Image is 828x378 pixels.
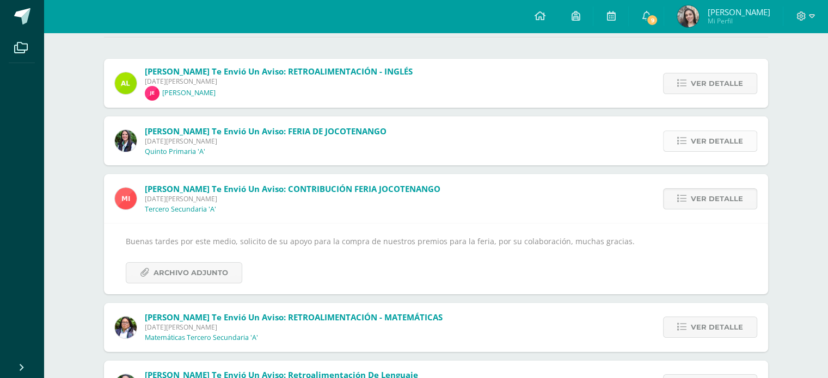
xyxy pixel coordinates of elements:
[145,66,413,77] span: [PERSON_NAME] te envió un aviso: RETROALIMENTACIÓN - INGLÉS
[115,317,137,338] img: c7456b1c7483b5bc980471181b9518ab.png
[145,147,205,156] p: Quinto Primaria 'A'
[154,263,228,283] span: Archivo Adjunto
[115,188,137,209] img: bcb5d855c5dab1d02cc8bcea50869bf4.png
[115,130,137,152] img: 17d60be5ef358e114dc0f01a4fe601a5.png
[707,7,770,17] span: [PERSON_NAME]
[126,234,746,283] div: Buenas tardes por este medio, solicito de su apoyo para la compra de nuestros premios para la fer...
[145,312,443,323] span: [PERSON_NAME] te envió un aviso: RETROALIMENTACIÓN - MATEMÁTICAS
[162,89,216,97] p: [PERSON_NAME]
[145,86,160,101] img: 53db3a02d9830e1469a7f7b7453c8dbc.png
[145,323,443,332] span: [DATE][PERSON_NAME]
[145,205,216,214] p: Tercero Secundaria 'A'
[691,189,743,209] span: Ver detalle
[707,16,770,26] span: Mi Perfil
[145,126,387,137] span: [PERSON_NAME] te envió un aviso: FERIA DE JOCOTENANGO
[115,72,137,94] img: d694d120381c9787321d81f1c295417b.png
[677,5,699,27] img: 3b94a5650caca40d621357e29d6293ba.png
[126,262,242,283] a: Archivo Adjunto
[691,73,743,94] span: Ver detalle
[145,77,413,86] span: [DATE][PERSON_NAME]
[145,194,440,203] span: [DATE][PERSON_NAME]
[691,131,743,151] span: Ver detalle
[145,333,258,342] p: Matemáticas Tercero Secundaria 'A'
[145,137,387,146] span: [DATE][PERSON_NAME]
[691,317,743,337] span: Ver detalle
[646,14,658,26] span: 9
[145,183,440,194] span: [PERSON_NAME] te envió un aviso: CONTRIBUCIÓN FERIA JOCOTENANGO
